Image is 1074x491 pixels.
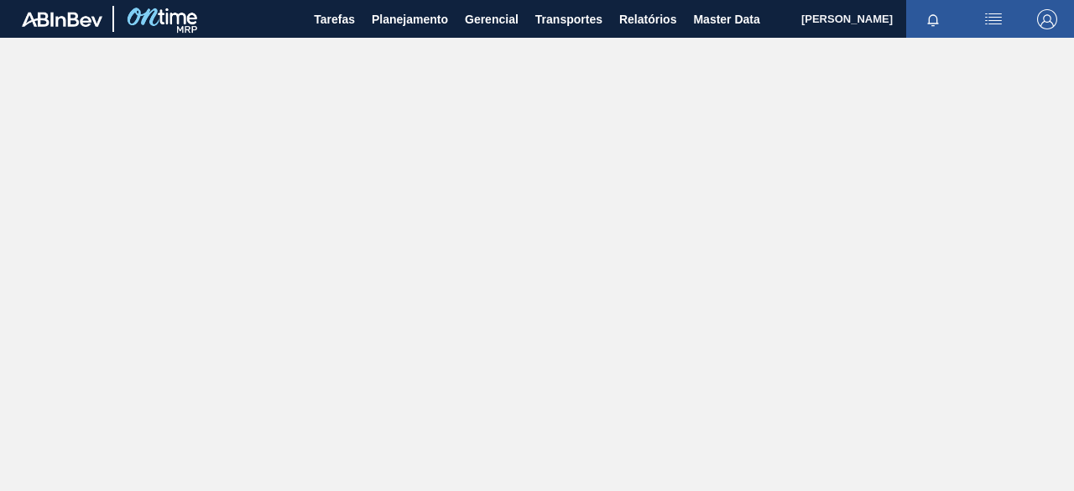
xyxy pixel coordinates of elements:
[372,9,448,29] span: Planejamento
[693,9,759,29] span: Master Data
[314,9,355,29] span: Tarefas
[906,8,960,31] button: Notificações
[619,9,676,29] span: Relatórios
[1037,9,1057,29] img: Logout
[465,9,519,29] span: Gerencial
[22,12,102,27] img: TNhmsLtSVTkK8tSr43FrP2fwEKptu5GPRR3wAAAABJRU5ErkJggg==
[983,9,1004,29] img: userActions
[535,9,602,29] span: Transportes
